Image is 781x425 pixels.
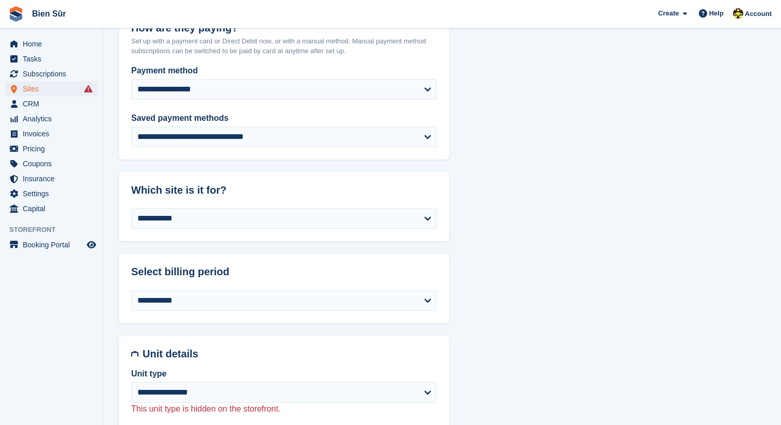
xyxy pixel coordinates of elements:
a: menu [5,37,98,51]
span: Capital [23,201,85,216]
img: stora-icon-8386f47178a22dfd0bd8f6a31ec36ba5ce8667c1dd55bd0f319d3a0aa187defe.svg [8,6,24,22]
a: menu [5,171,98,186]
span: Create [658,8,679,19]
a: Preview store [85,239,98,251]
a: menu [5,156,98,171]
span: Booking Portal [23,238,85,252]
span: Tasks [23,52,85,66]
span: Coupons [23,156,85,171]
a: menu [5,67,98,81]
span: Insurance [23,171,85,186]
span: Settings [23,186,85,201]
h2: Select billing period [131,266,437,278]
label: Unit type [131,368,437,380]
span: Invoices [23,127,85,141]
a: menu [5,186,98,201]
span: Pricing [23,141,85,156]
i: Smart entry sync failures have occurred [84,85,92,93]
label: Payment method [131,65,437,77]
label: Saved payment methods [131,112,437,124]
span: Storefront [9,225,103,235]
a: menu [5,97,98,111]
span: Account [745,9,772,19]
a: menu [5,112,98,126]
h2: How are they paying? [131,22,437,34]
span: Sites [23,82,85,96]
span: Analytics [23,112,85,126]
img: unit-details-icon-595b0c5c156355b767ba7b61e002efae458ec76ed5ec05730b8e856ff9ea34a9.svg [131,348,138,360]
a: menu [5,201,98,216]
span: Home [23,37,85,51]
a: menu [5,141,98,156]
a: menu [5,238,98,252]
span: CRM [23,97,85,111]
span: Subscriptions [23,67,85,81]
h2: Which site is it for? [131,184,437,196]
h2: Unit details [143,348,437,360]
span: Help [709,8,724,19]
a: menu [5,52,98,66]
p: This unit type is hidden on the storefront. [131,403,437,415]
a: menu [5,82,98,96]
a: menu [5,127,98,141]
a: Bien Sûr [28,5,70,22]
img: Marie Tran [733,8,743,19]
p: Set up with a payment card or Direct Debit now, or with a manual method. Manual payment method su... [131,36,437,56]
